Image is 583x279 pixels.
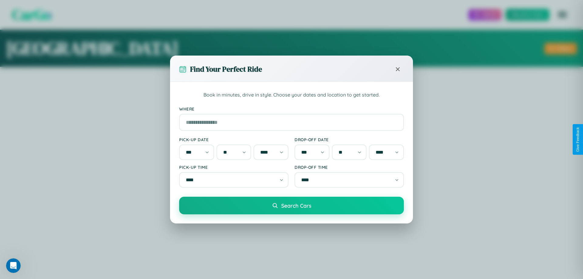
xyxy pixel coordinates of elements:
[190,64,262,74] h3: Find Your Perfect Ride
[179,165,288,170] label: Pick-up Time
[295,165,404,170] label: Drop-off Time
[179,91,404,99] p: Book in minutes, drive in style. Choose your dates and location to get started.
[179,197,404,214] button: Search Cars
[295,137,404,142] label: Drop-off Date
[179,106,404,111] label: Where
[179,137,288,142] label: Pick-up Date
[281,202,311,209] span: Search Cars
